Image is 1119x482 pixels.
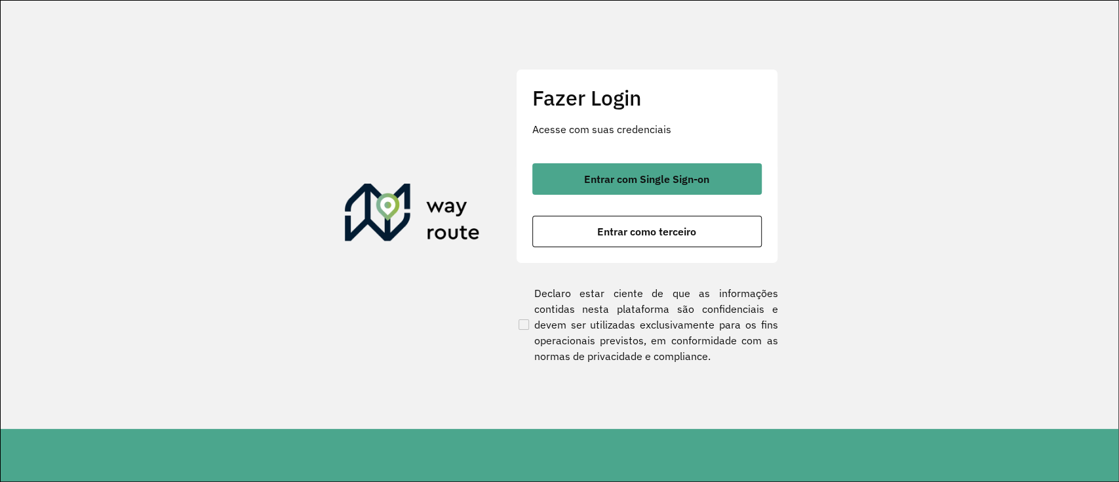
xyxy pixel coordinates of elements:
img: Roteirizador AmbevTech [345,184,480,247]
button: button [532,216,762,247]
span: Entrar como terceiro [597,226,696,237]
h2: Fazer Login [532,85,762,110]
span: Entrar com Single Sign-on [584,174,709,184]
button: button [532,163,762,195]
p: Acesse com suas credenciais [532,121,762,137]
label: Declaro estar ciente de que as informações contidas nesta plataforma são confidenciais e devem se... [516,285,778,364]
